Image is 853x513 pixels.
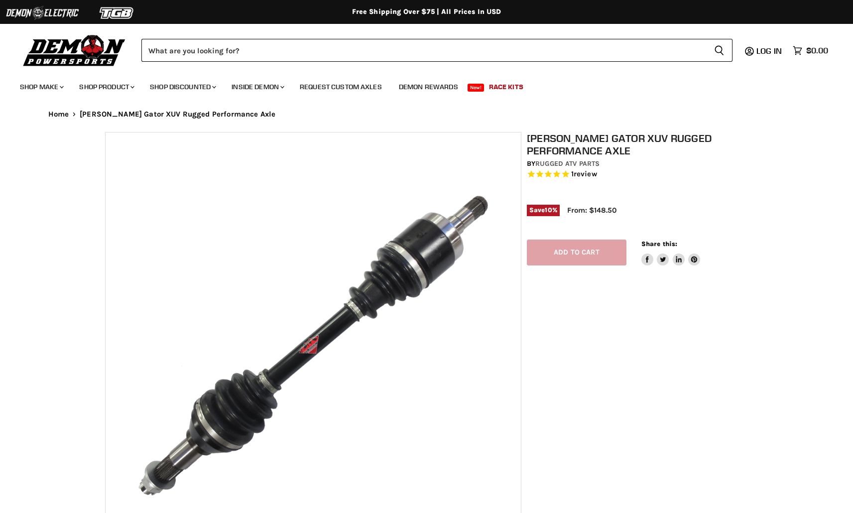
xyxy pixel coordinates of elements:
[574,170,597,179] span: review
[12,77,70,97] a: Shop Make
[28,110,825,119] nav: Breadcrumbs
[756,46,782,56] span: Log in
[80,3,154,22] img: TGB Logo 2
[48,110,69,119] a: Home
[567,206,616,215] span: From: $148.50
[527,132,754,157] h1: [PERSON_NAME] Gator XUV Rugged Performance Axle
[468,84,485,92] span: New!
[482,77,531,97] a: Race Kits
[224,77,290,97] a: Inside Demon
[806,46,828,55] span: $0.00
[752,46,788,55] a: Log in
[141,39,706,62] input: Search
[527,169,754,180] span: Rated 5.0 out of 5 stars 1 reviews
[28,7,825,16] div: Free Shipping Over $75 | All Prices In USD
[391,77,466,97] a: Demon Rewards
[527,205,560,216] span: Save %
[641,240,701,266] aside: Share this:
[5,3,80,22] img: Demon Electric Logo 2
[292,77,389,97] a: Request Custom Axles
[12,73,826,97] ul: Main menu
[142,77,222,97] a: Shop Discounted
[788,43,833,58] a: $0.00
[527,158,754,169] div: by
[641,240,677,248] span: Share this:
[80,110,275,119] span: [PERSON_NAME] Gator XUV Rugged Performance Axle
[535,159,600,168] a: Rugged ATV Parts
[545,206,552,214] span: 10
[72,77,140,97] a: Shop Product
[141,39,732,62] form: Product
[571,170,597,179] span: 1 reviews
[20,32,129,68] img: Demon Powersports
[706,39,732,62] button: Search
